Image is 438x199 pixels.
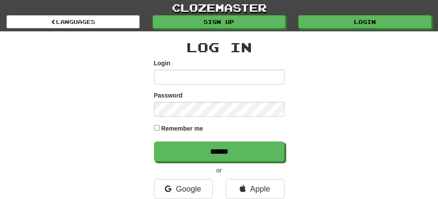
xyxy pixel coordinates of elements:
a: Languages [7,15,140,28]
p: or [154,166,284,175]
a: Google [154,179,213,199]
label: Login [154,59,171,67]
h2: Log In [154,40,284,54]
label: Remember me [161,124,203,133]
a: Apple [226,179,284,199]
a: Login [298,15,431,28]
label: Password [154,91,183,100]
a: Sign up [153,15,286,28]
